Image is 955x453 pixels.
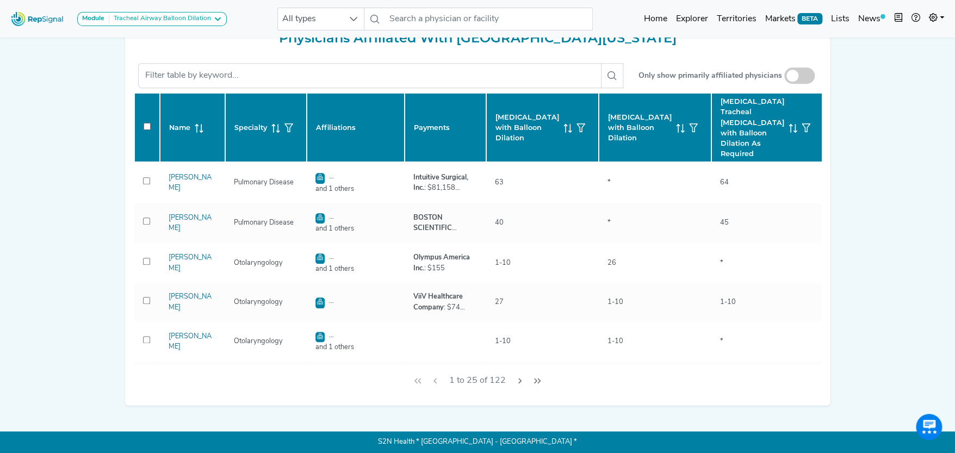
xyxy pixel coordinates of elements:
[721,96,784,159] span: [MEDICAL_DATA] Tracheal [MEDICAL_DATA] with Balloon Dilation As Required
[712,8,760,30] a: Territories
[414,122,450,133] span: Payments
[413,252,478,273] div: : $155
[227,218,300,228] div: Pulmonary Disease
[134,30,821,46] h2: Physicians Affiliated With [GEOGRAPHIC_DATA][US_STATE]
[413,214,466,242] strong: BOSTON SCIENTIFIC CORPORATION
[488,297,510,307] div: 27
[169,293,212,311] a: [PERSON_NAME]
[278,8,343,30] span: All types
[639,8,671,30] a: Home
[82,15,104,22] strong: Module
[714,297,742,307] div: 1-10
[125,431,830,453] p: S2N Health * [GEOGRAPHIC_DATA] - [GEOGRAPHIC_DATA] *
[234,122,267,133] span: Specialty
[714,177,735,188] div: 64
[169,122,190,133] span: Name
[671,8,712,30] a: Explorer
[77,12,227,26] button: ModuleTracheal Airway Balloon Dilation
[169,214,212,232] a: [PERSON_NAME]
[413,291,478,312] div: : $74
[413,174,468,191] strong: Intuitive Surgical, Inc.
[638,70,782,82] small: Only show primarily affiliated physicians
[854,8,890,30] a: News
[827,8,854,30] a: Lists
[316,122,356,133] span: Affiliations
[227,258,289,268] div: Otolaryngology
[488,258,517,268] div: 1-10
[138,63,601,88] input: Filter table by keyword...
[511,370,529,391] button: Next Page
[608,112,672,144] span: [MEDICAL_DATA] with Balloon Dilation
[413,213,478,233] div: : $8,434
[495,112,559,144] span: [MEDICAL_DATA] with Balloon Dilation
[413,254,470,271] strong: Olympus America Inc.
[309,224,402,234] span: and 1 others
[529,370,546,391] button: Last Page
[227,336,289,346] div: Otolaryngology
[488,218,510,228] div: 40
[169,174,212,191] a: [PERSON_NAME]
[714,218,735,228] div: 45
[445,370,510,391] span: 1 to 25 of 122
[109,15,211,23] div: Tracheal Airway Balloon Dilation
[227,297,289,307] div: Otolaryngology
[601,297,630,307] div: 1-10
[797,13,822,24] span: BETA
[760,8,827,30] a: MarketsBETA
[385,8,593,30] input: Search a physician or facility
[488,336,517,346] div: 1-10
[413,172,478,193] div: : $81,158
[890,8,907,30] button: Intel Book
[601,258,623,268] div: 26
[309,264,402,274] span: and 1 others
[309,184,402,194] span: and 1 others
[601,336,630,346] div: 1-10
[169,333,212,350] a: [PERSON_NAME]
[413,293,463,311] strong: ViiV Healthcare Company
[488,177,510,188] div: 63
[309,342,402,352] span: and 1 others
[227,177,300,188] div: Pulmonary Disease
[169,254,212,271] a: [PERSON_NAME]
